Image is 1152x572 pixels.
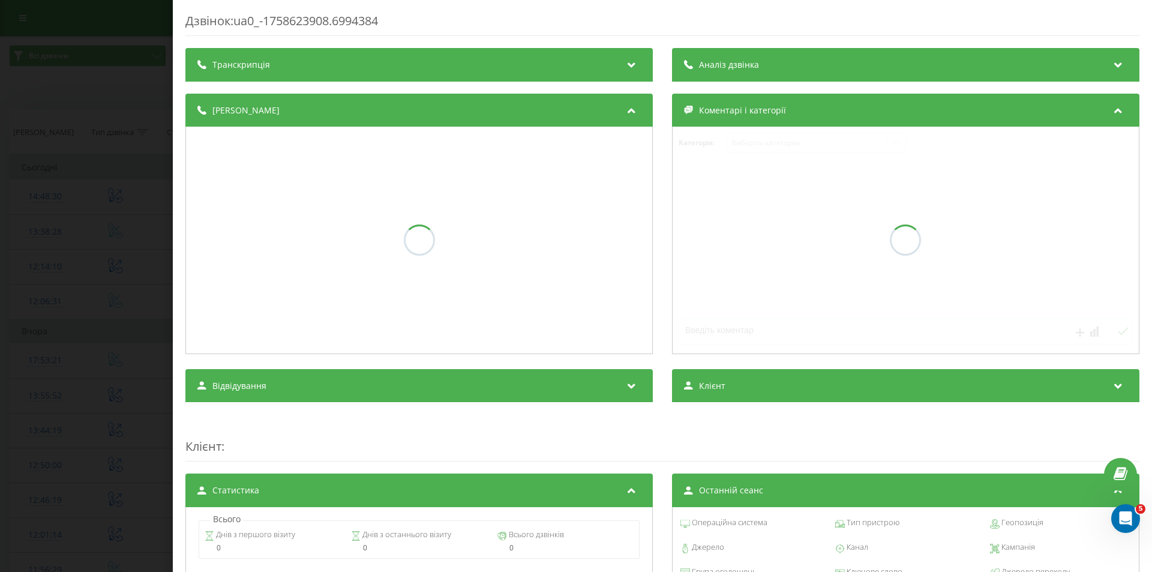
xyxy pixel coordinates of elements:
span: Клієнт [699,380,725,392]
span: Аналіз дзвінка [699,59,759,71]
div: 0 [351,544,487,552]
span: Відвідування [212,380,266,392]
iframe: Intercom live chat [1111,504,1140,533]
span: Тип пристрою [845,517,899,529]
span: Днів з першого візиту [214,529,295,541]
span: Кампанія [1000,541,1035,553]
p: Всього [210,513,244,525]
span: Геопозиція [1000,517,1043,529]
span: Коментарі і категорії [699,104,786,116]
span: Джерело [690,541,724,553]
span: Днів з останнього візиту [361,529,451,541]
div: 0 [497,544,634,552]
span: 5 [1136,504,1145,514]
span: Клієнт [185,438,221,454]
span: Статистика [212,484,259,496]
span: Транскрипція [212,59,270,71]
div: : [185,414,1139,462]
span: [PERSON_NAME] [212,104,280,116]
span: Операційна система [690,517,767,529]
span: Всього дзвінків [507,529,564,541]
div: Дзвінок : ua0_-1758623908.6994384 [185,13,1139,36]
span: Канал [845,541,868,553]
span: Останній сеанс [699,484,763,496]
div: 0 [205,544,341,552]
